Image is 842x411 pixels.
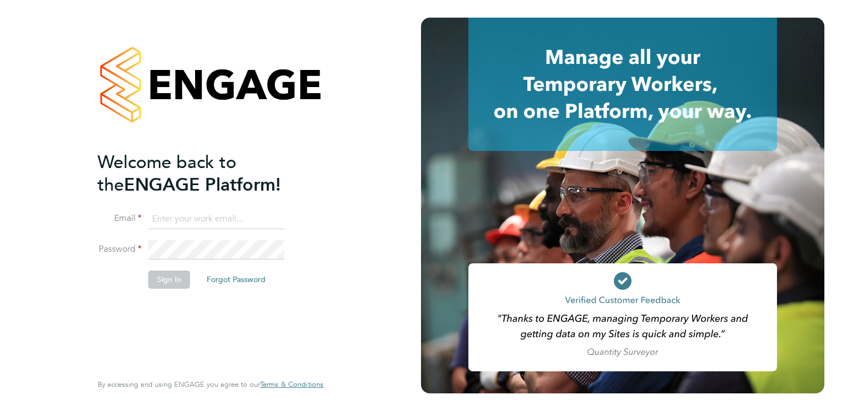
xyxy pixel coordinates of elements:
span: By accessing and using ENGAGE you agree to our [98,380,323,389]
span: Welcome back to the [98,152,236,196]
h2: ENGAGE Platform! [98,151,312,196]
button: Sign In [148,271,190,288]
button: Forgot Password [198,271,274,288]
label: Email [98,213,142,224]
label: Password [98,244,142,255]
a: Terms & Conditions [260,380,323,389]
input: Enter your work email... [148,209,284,229]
